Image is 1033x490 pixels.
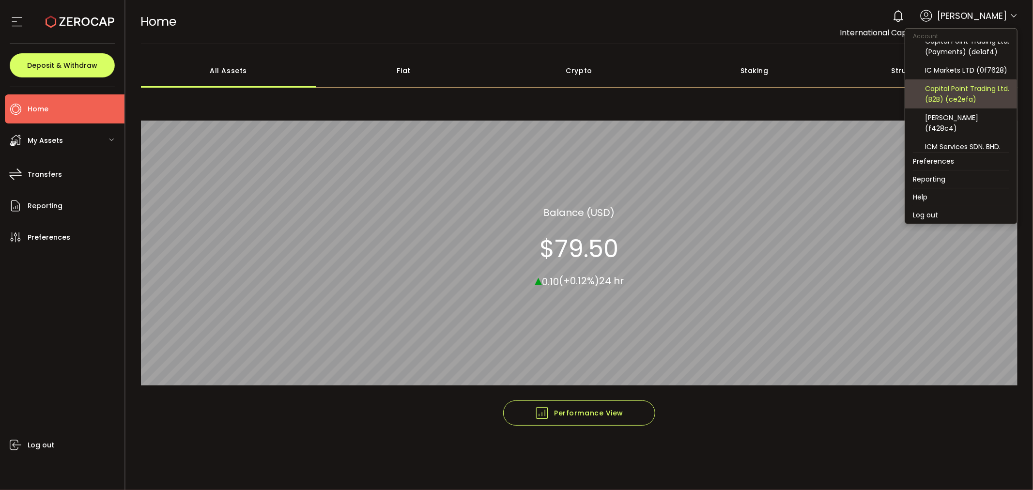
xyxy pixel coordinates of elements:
li: Help [905,188,1017,206]
div: All Assets [141,54,316,88]
span: Log out [28,438,54,452]
li: Log out [905,206,1017,224]
div: ICM Services SDN. BHD. (f98b77) [925,141,1009,163]
span: ▴ [535,270,542,291]
span: 24 hr [599,275,624,288]
div: IC Markets LTD (0f7628) [925,65,1009,76]
button: Deposit & Withdraw [10,53,115,77]
div: Capital Point Trading Ltd. (B2B) (ce2efa) [925,83,1009,105]
section: $79.50 [540,234,618,263]
span: Preferences [28,230,70,245]
div: Fiat [316,54,492,88]
span: 0.10 [542,275,559,289]
div: Structured Products [842,54,1018,88]
span: Transfers [28,168,62,182]
button: Performance View [503,400,655,426]
span: Home [28,102,48,116]
span: My Assets [28,134,63,148]
div: Crypto [492,54,667,88]
span: Performance View [535,406,623,420]
span: Account [905,32,946,40]
li: Reporting [905,170,1017,188]
span: Reporting [28,199,62,213]
iframe: Chat Widget [985,444,1033,490]
div: Staking [667,54,842,88]
span: Home [141,13,177,30]
div: Capital Point Trading Ltd. (Payments) (de1af4) [925,36,1009,57]
section: Balance (USD) [543,205,615,220]
span: International Capital Markets Pty Ltd (ab7bf8) [840,27,1018,38]
span: (+0.12%) [559,275,599,288]
div: [PERSON_NAME] (f428c4) [925,112,1009,134]
span: Deposit & Withdraw [27,62,97,69]
li: Preferences [905,153,1017,170]
span: [PERSON_NAME] [937,9,1007,22]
